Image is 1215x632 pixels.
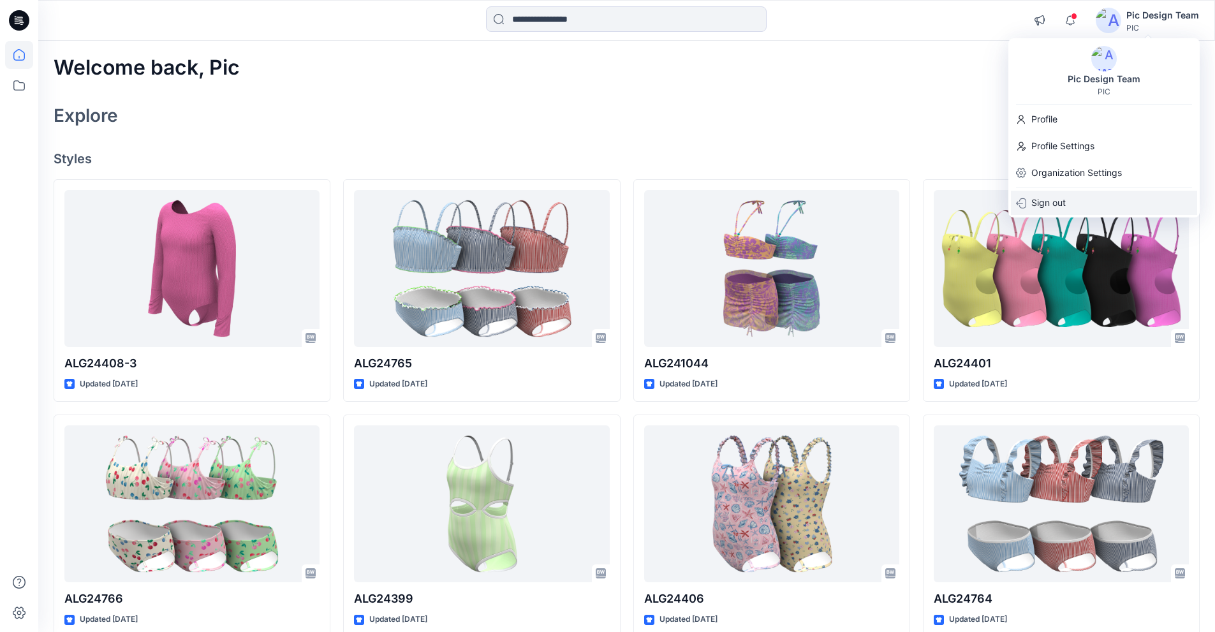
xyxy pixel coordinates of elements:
p: ALG241044 [644,355,899,372]
div: PIC [1098,87,1110,96]
p: Updated [DATE] [369,613,427,626]
h2: Explore [54,105,118,126]
p: ALG24406 [644,590,899,608]
img: avatar [1096,8,1121,33]
p: Updated [DATE] [949,613,1007,626]
a: Organization Settings [1008,161,1200,185]
a: ALG24765 [354,190,609,348]
div: PIC [1126,23,1199,33]
p: ALG24765 [354,355,609,372]
div: Pic Design Team [1126,8,1199,23]
p: ALG24764 [934,590,1189,608]
p: Updated [DATE] [80,613,138,626]
p: Updated [DATE] [949,378,1007,391]
a: Profile [1008,107,1200,131]
p: Organization Settings [1031,161,1122,185]
a: ALG24408-3 [64,190,320,348]
p: Updated [DATE] [659,378,718,391]
p: ALG24401 [934,355,1189,372]
a: Profile Settings [1008,134,1200,158]
p: Updated [DATE] [369,378,427,391]
h2: Welcome back, Pic [54,56,240,80]
p: Sign out [1031,191,1066,215]
p: ALG24766 [64,590,320,608]
p: Updated [DATE] [659,613,718,626]
p: Profile [1031,107,1057,131]
p: Profile Settings [1031,134,1094,158]
a: ALG24766 [64,425,320,583]
p: Updated [DATE] [80,378,138,391]
div: Pic Design Team [1060,71,1148,87]
a: ALG241044 [644,190,899,348]
h4: Styles [54,151,1200,166]
a: ALG24399 [354,425,609,583]
a: ALG24406 [644,425,899,583]
a: ALG24401 [934,190,1189,348]
a: ALG24764 [934,425,1189,583]
p: ALG24399 [354,590,609,608]
p: ALG24408-3 [64,355,320,372]
img: avatar [1091,46,1117,71]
